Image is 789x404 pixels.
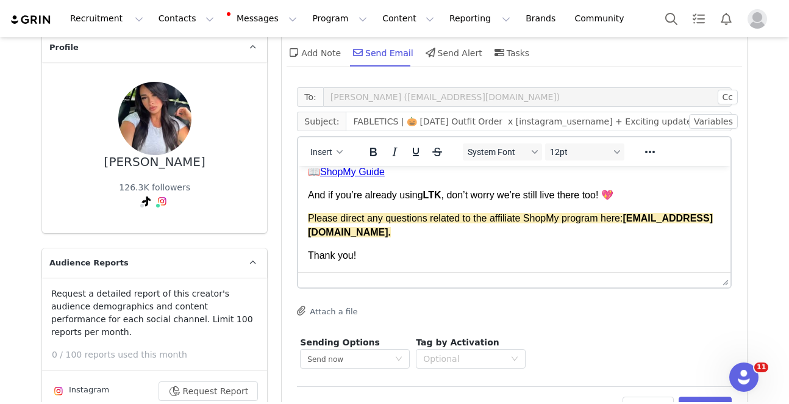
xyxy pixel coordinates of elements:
span: Insert [311,147,333,157]
span: 11 [754,363,768,372]
button: Content [375,5,441,32]
span: To: [297,87,323,107]
img: instagram.svg [157,197,167,206]
button: Bold [363,143,384,161]
span: Subject: [297,112,346,131]
button: Cc [718,90,738,104]
div: 126.3K followers [119,181,190,194]
span: Tag by Activation [416,337,499,347]
div: Add Note [287,38,341,67]
button: Attach a file [297,303,357,318]
button: Notifications [713,5,740,32]
div: Send Alert [423,38,482,67]
a: Tasks [685,5,712,32]
span: Send now [307,355,343,364]
iframe: Intercom live chat [729,363,759,392]
button: Strikethrough [427,143,448,161]
button: Reveal or hide additional toolbar items [640,143,660,161]
button: Insert [305,143,348,161]
img: 206654de-edaa-4820-81cf-2873cff05c5e.jpg [118,82,191,155]
div: Send Email [351,38,413,67]
p: 0 / 100 reports used this month [52,348,267,361]
div: Optional [423,353,505,365]
button: Reporting [442,5,518,32]
button: Fonts [463,143,542,161]
button: Recruitment [63,5,151,32]
button: Messages [222,5,304,32]
div: Instagram [51,384,109,399]
button: Underline [405,143,426,161]
button: Request Report [159,381,259,401]
a: Community [568,5,637,32]
button: Search [658,5,685,32]
div: [PERSON_NAME] [104,155,205,169]
span: Sending Options [300,337,380,347]
button: Variables [689,114,738,129]
button: Profile [740,9,779,29]
img: instagram.svg [54,386,63,396]
span: System Font [468,147,527,157]
a: Brands [518,5,566,32]
iframe: Rich Text Area [298,166,730,272]
button: Program [305,5,374,32]
img: grin logo [10,14,52,26]
span: 12pt [550,147,610,157]
i: icon: down [395,355,402,364]
input: Add a subject line [346,112,732,131]
div: Press the Up and Down arrow keys to resize the editor. [718,273,730,287]
button: Italic [384,143,405,161]
p: Request a detailed report of this creator's audience demographics and content performance for eac... [51,287,258,339]
span: Profile [49,41,79,54]
img: placeholder-profile.jpg [748,9,767,29]
i: icon: down [511,355,518,364]
button: Font sizes [545,143,624,161]
div: Tasks [492,38,530,67]
button: Contacts [151,5,221,32]
span: Audience Reports [49,257,129,269]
